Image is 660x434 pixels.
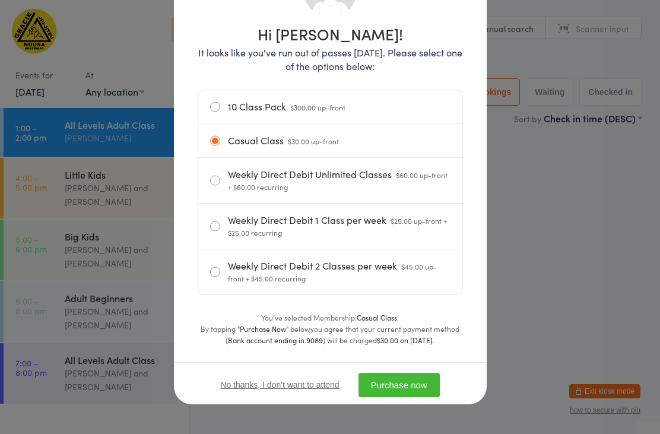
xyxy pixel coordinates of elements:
[290,102,345,112] span: $300.00 up-front
[357,312,397,322] strong: Casual Class
[198,26,463,42] h1: Hi [PERSON_NAME]!
[198,312,463,323] div: You’ve selected Membership: .
[377,335,433,345] strong: $30.00 on [DATE]
[210,90,450,123] label: 10 Class Pack
[323,335,434,345] span: ) will be charged .
[226,324,459,345] span: you agree that your current payment method (
[240,324,286,334] strong: Purchase Now
[210,204,450,249] label: Weekly Direct Debit 1 Class per week
[210,249,450,294] label: Weekly Direct Debit 2 Classes per week
[198,323,463,346] div: By tapping " " below,
[220,380,339,389] button: No thanks, I don't want to attend
[228,335,323,345] strong: Bank account ending in 9089
[358,373,440,397] button: Purchase now
[288,136,339,146] span: $30.00 up-front
[210,124,450,157] label: Casual Class
[210,158,450,203] label: Weekly Direct Debit Unlimited Classes
[198,46,463,73] p: It looks like you've run out of passes [DATE]. Please select one of the options below:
